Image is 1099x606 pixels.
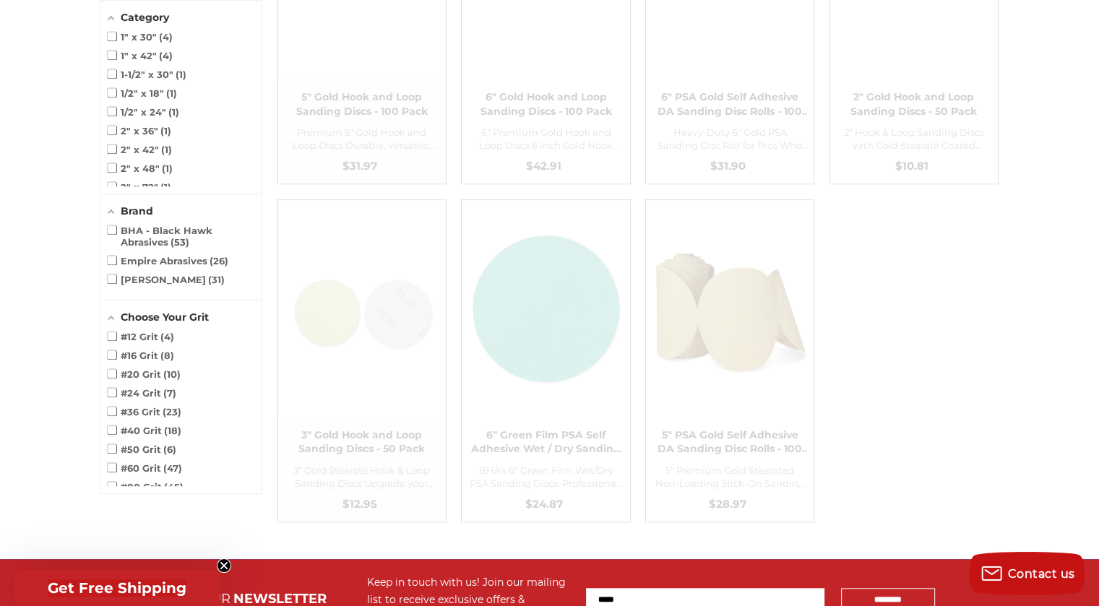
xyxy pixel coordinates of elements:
button: Contact us [969,552,1085,595]
span: 1 [161,144,172,155]
span: #36 Grit [108,406,182,417]
span: 23 [163,406,181,417]
span: 53 [171,236,189,248]
span: 31 [208,274,225,285]
span: [PERSON_NAME] [108,274,225,285]
button: Close teaser [217,558,231,573]
div: Get Free ShippingClose teaser [14,570,220,606]
span: #24 Grit [108,387,177,399]
span: 1 [162,163,173,174]
span: 1/2" x 24" [108,106,180,118]
span: #50 Grit [108,443,177,455]
span: BHA - Black Hawk Abrasives [108,225,254,248]
span: #12 Grit [108,331,175,342]
span: #20 Grit [108,368,181,380]
span: 1" x 30" [108,31,173,43]
span: 26 [210,255,228,267]
span: 6 [163,443,176,455]
span: Brand [121,204,153,217]
span: 4 [159,50,173,61]
span: 1 [176,69,186,80]
span: Empire Abrasives [108,255,229,267]
span: 8 [160,350,174,361]
span: 18 [164,425,181,436]
span: 1 [160,125,171,137]
span: Get Free Shipping [48,579,186,597]
span: 2" x 48" [108,163,173,174]
span: 7 [163,387,176,399]
span: 47 [163,462,182,474]
span: 4 [160,331,174,342]
span: 1 [160,181,171,193]
span: 1" x 42" [108,50,173,61]
span: Category [121,11,169,24]
span: 10 [163,368,181,380]
span: #16 Grit [108,350,175,361]
span: #60 Grit [108,462,183,474]
span: 45 [164,481,184,493]
span: 2" x 42" [108,144,173,155]
span: Contact us [1008,567,1075,581]
span: 1 [166,87,177,99]
span: 1 [168,106,179,118]
span: 1-1/2" x 30" [108,69,187,80]
span: 2" x 72" [108,181,172,193]
span: #80 Grit [108,481,184,493]
span: 4 [159,31,173,43]
span: #40 Grit [108,425,182,436]
span: Choose Your Grit [121,311,209,324]
span: 1/2" x 18" [108,87,178,99]
span: 2" x 36" [108,125,172,137]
